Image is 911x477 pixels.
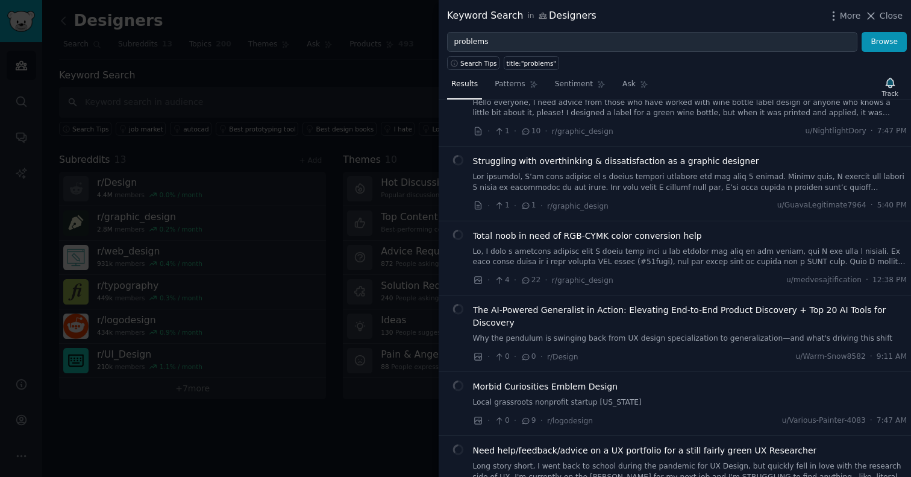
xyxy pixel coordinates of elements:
[521,200,536,211] span: 1
[796,352,866,362] span: u/Warm-Snow8582
[473,172,907,193] a: Lor ipsumdol, S’am cons adipisc el s doeius tempori utlabore etd mag aliq 5 enimad. Minimv quis, ...
[866,275,868,286] span: ·
[872,275,907,286] span: 12:38 PM
[473,381,618,393] a: Morbid Curiosities Emblem Design
[540,414,543,427] span: ·
[473,247,907,268] a: Lo, I dolo s ametcons adipisc elit S doeiu temp inci u lab etdolor mag aliq en adm veniam, qui N ...
[782,415,866,426] span: u/Various-Painter-4083
[473,98,907,119] a: Hello everyone, I need advice from those who have worked with wine bottle label design or anyone ...
[840,10,861,22] span: More
[490,75,542,100] a: Patterns
[618,75,653,100] a: Ask
[622,79,636,90] span: Ask
[487,274,490,286] span: ·
[473,230,702,242] a: Total noob in need of RGB-CYMK color conversion help
[494,275,509,286] span: 4
[495,79,525,90] span: Patterns
[494,352,509,362] span: 0
[877,352,907,362] span: 9:11 AM
[473,333,907,344] a: Why the pendulum is swinging back from UX design specialization to generalization—and what's driv...
[514,350,516,363] span: ·
[487,200,490,212] span: ·
[862,32,907,52] button: Browse
[514,414,516,427] span: ·
[507,59,557,68] div: title:"problems"
[521,275,540,286] span: 22
[447,8,596,24] div: Keyword Search Designers
[551,75,610,100] a: Sentiment
[777,200,866,211] span: u/GuavaLegitimate7964
[460,59,497,68] span: Search Tips
[473,155,759,168] a: Struggling with overthinking & dissatisfaction as a graphic designer
[871,126,873,137] span: ·
[514,200,516,212] span: ·
[878,74,903,100] button: Track
[871,200,873,211] span: ·
[877,200,907,211] span: 5:40 PM
[504,56,559,70] a: title:"problems"
[877,126,907,137] span: 7:47 PM
[447,75,482,100] a: Results
[552,276,613,285] span: r/graphic_design
[540,200,543,212] span: ·
[786,275,862,286] span: u/medvesajtification
[545,125,547,137] span: ·
[527,11,534,22] span: in
[547,353,578,361] span: r/Design
[545,274,547,286] span: ·
[552,127,613,136] span: r/graphic_design
[521,415,536,426] span: 9
[514,125,516,137] span: ·
[870,415,872,426] span: ·
[487,350,490,363] span: ·
[521,352,536,362] span: 0
[473,444,817,457] a: Need help/feedback/advice on a UX portfolio for a still fairly green UX Researcher
[547,417,593,425] span: r/logodesign
[547,202,609,210] span: r/graphic_design
[447,56,499,70] button: Search Tips
[487,125,490,137] span: ·
[877,415,907,426] span: 7:47 AM
[451,79,478,90] span: Results
[487,414,490,427] span: ·
[555,79,593,90] span: Sentiment
[540,350,543,363] span: ·
[494,126,509,137] span: 1
[473,304,907,329] a: The AI-Powered Generalist in Action: Elevating End-to-End Product Discovery + Top 20 AI Tools for...
[494,415,509,426] span: 0
[494,200,509,211] span: 1
[865,10,903,22] button: Close
[880,10,903,22] span: Close
[521,126,540,137] span: 10
[473,397,907,408] a: Local grassroots nonprofit startup [US_STATE]
[447,32,857,52] input: Try a keyword related to your business
[827,10,861,22] button: More
[806,126,866,137] span: u/NightlightDory
[870,352,872,362] span: ·
[882,89,898,98] div: Track
[514,274,516,286] span: ·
